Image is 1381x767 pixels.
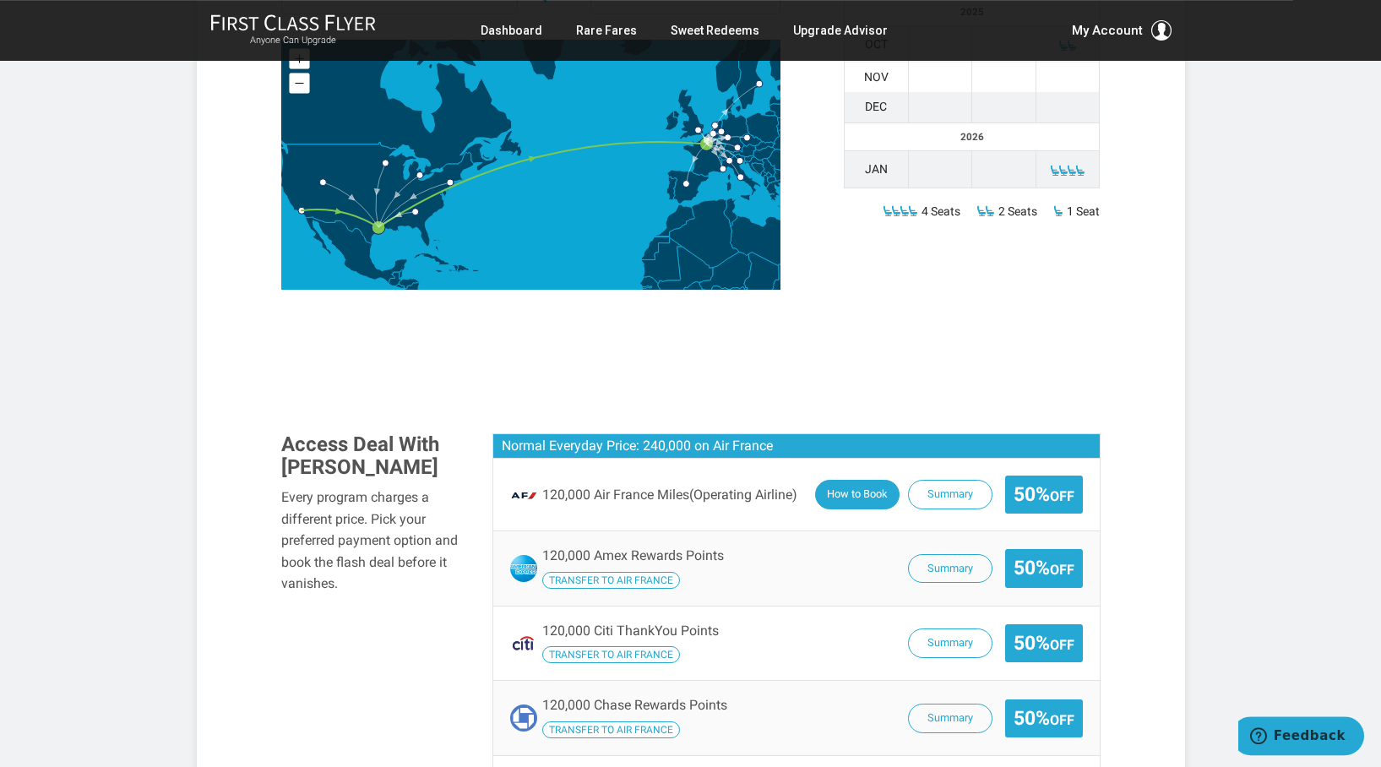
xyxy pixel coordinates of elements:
td: Jan [845,151,909,188]
path: Denmark [726,95,741,113]
g: Rome [737,174,752,181]
span: 120,000 Amex Rewards Points [542,547,724,563]
g: New York [447,179,461,186]
g: Milan [726,157,741,164]
g: Houston [372,220,396,234]
path: Montenegro [760,171,767,178]
path: Honduras [399,279,420,289]
span: 50% [1014,484,1074,505]
path: Dominican Republic [457,265,469,274]
path: Puerto Rico [473,269,479,271]
h3: Access Deal With [PERSON_NAME] [281,433,467,478]
span: 120,000 Citi ThankYou Points [542,623,719,639]
th: 2026 [845,123,1100,151]
span: My Account [1072,20,1143,41]
path: Cuba [413,253,449,265]
g: Amsterdam [712,122,726,128]
g: Los Angeles [298,207,313,214]
path: Niger [699,252,752,293]
span: Transfer your Chase Rewards Points to Air France [542,721,680,738]
iframe: Opens a widget where you can find more information [1238,716,1364,759]
path: Poland [746,112,780,144]
span: 1 Seat [1067,201,1100,221]
path: Guatemala [389,272,402,286]
g: Madrid [682,181,697,188]
path: Hungary [753,146,775,160]
g: Minneapolis [382,160,396,166]
button: Summary [908,480,992,509]
path: Nicaragua [405,282,420,296]
small: Off [1050,562,1074,578]
path: Germany [719,112,749,153]
path: Macedonia [767,177,775,183]
path: United Kingdom [673,90,704,139]
span: 4 Seats [922,201,960,221]
a: Sweet Redeems [671,15,759,46]
path: El Salvador [396,284,404,288]
button: Summary [908,704,992,733]
img: First Class Flyer [210,14,376,31]
span: 120,000 Air France Miles [542,487,797,503]
path: Algeria [670,199,739,268]
path: Tunisia [724,198,737,226]
span: 50% [1014,633,1074,654]
span: Transfer your Amex Rewards Points to Air France [542,572,680,589]
button: My Account [1072,20,1172,41]
path: Latvia [769,94,793,108]
span: 120,000 Chase Rewards Points [542,697,727,713]
g: Nice [720,166,734,172]
path: Greece [766,178,788,208]
small: Off [1050,712,1074,728]
path: Kosovo [766,172,772,179]
g: Atlanta [412,209,427,215]
div: Every program charges a different price. Pick your preferred payment option and book the flash de... [281,487,467,595]
path: Ireland [665,111,678,130]
button: Summary [908,554,992,584]
small: Anyone Can Upgrade [210,35,376,46]
a: Upgrade Advisor [793,15,888,46]
path: Haiti [449,264,458,271]
path: Slovakia [755,141,775,150]
span: 50% [1014,708,1074,729]
path: Mexico [305,217,407,284]
g: Salt Lake City [319,179,334,186]
g: London [695,127,710,133]
path: Serbia [762,158,776,177]
td: Dec [845,92,909,122]
path: Austria [731,144,756,157]
small: Off [1050,637,1074,653]
span: 50% [1014,558,1074,579]
path: Chad [744,253,779,308]
path: Czech Republic [740,133,762,147]
path: Libya [730,215,783,266]
path: Senegal [639,276,660,291]
small: Off [1050,488,1074,504]
span: 2 Seats [998,201,1037,221]
path: France [683,133,731,180]
a: First Class FlyerAnyone Can Upgrade [210,14,376,47]
path: Gambia [642,286,652,288]
a: Dashboard [481,15,542,46]
button: Summary [908,628,992,658]
path: Bosnia and Herzegovina [752,163,764,175]
path: Belize [399,269,402,279]
h3: Normal Everyday Price: 240,000 on Air France [493,434,1100,459]
g: Venice [737,157,751,164]
path: Albania [764,175,769,188]
path: Mauritania [641,237,682,283]
path: Jamaica [436,269,443,272]
path: Slovenia [745,155,754,161]
path: Western Sahara [641,237,669,261]
span: (Operating Airline) [689,487,797,503]
path: Mali [658,247,713,299]
button: How to Book [815,480,900,509]
path: Portugal [666,177,677,200]
a: Rare Fares [576,15,637,46]
path: Morocco [655,204,695,237]
span: Transfer your Citi ThankYou Points to Air France [542,646,680,663]
path: Lithuania [769,103,788,117]
td: Nov [845,63,909,92]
